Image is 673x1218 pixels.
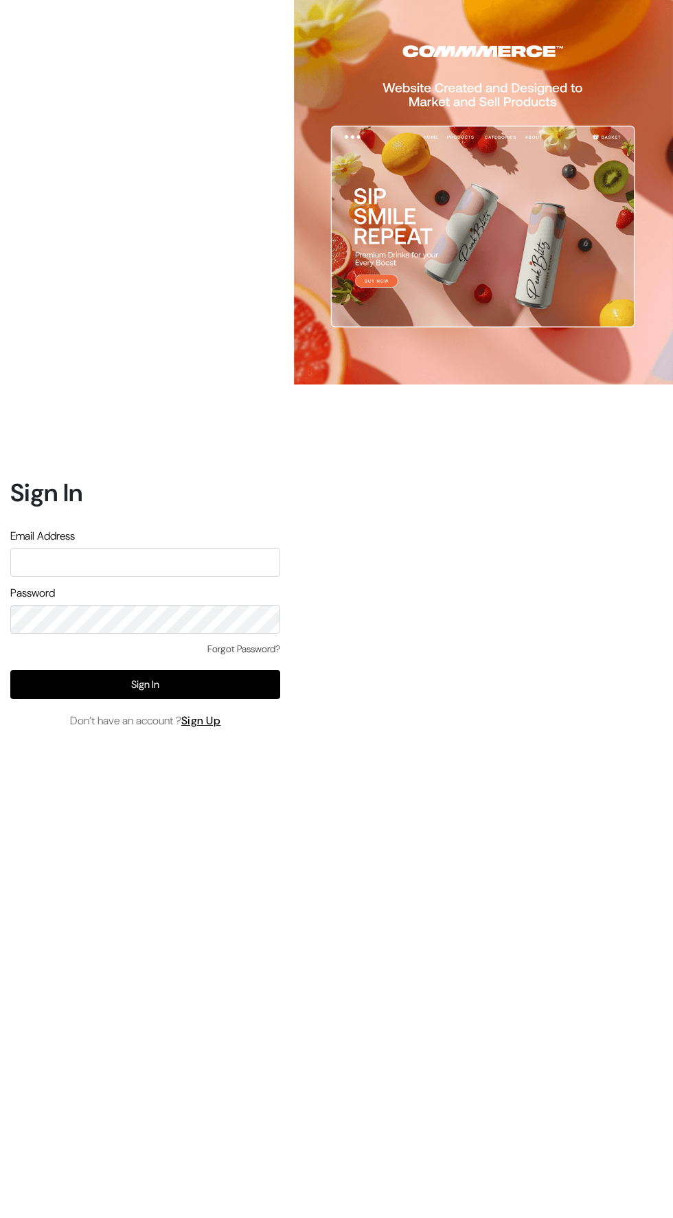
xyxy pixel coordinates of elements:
label: Email Address [10,528,75,544]
span: Don’t have an account ? [70,713,221,729]
h1: Sign In [10,478,280,507]
a: Sign Up [181,713,221,728]
label: Password [10,585,55,601]
a: Forgot Password? [207,642,280,656]
button: Sign In [10,670,280,699]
